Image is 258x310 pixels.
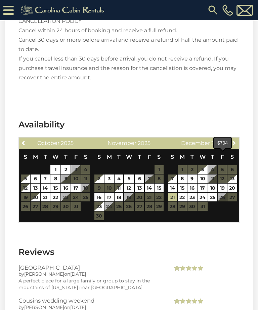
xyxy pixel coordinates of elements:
span: Tuesday [117,154,121,160]
a: 15 [178,184,187,192]
a: 15 [155,184,164,192]
span: Next [231,140,237,146]
span: Sunday [171,154,174,160]
h3: Cousins wedding weekend [18,298,163,304]
span: Monday [180,154,185,160]
a: 17 [104,193,114,202]
a: 8 [178,175,187,183]
a: 12 [124,184,134,192]
span: Thursday [138,154,141,160]
a: 22 [50,193,60,202]
span: Thursday [64,154,68,160]
a: 15 [50,184,60,192]
a: 17 [198,184,208,192]
a: 11 [115,184,123,192]
a: 8 [50,175,60,183]
a: 16 [94,193,104,202]
a: 21 [168,193,177,202]
a: 14 [41,184,50,192]
a: 19 [218,184,227,192]
a: 1 [50,165,60,174]
span: December [181,140,210,146]
a: 3 [198,165,208,174]
a: 18 [208,184,217,192]
a: 13 [31,184,40,192]
span: 2025 [211,140,224,146]
span: Monday [33,154,38,160]
a: 22 [178,193,187,202]
h3: Reviews [18,246,240,258]
a: 25 [208,193,217,202]
a: 16 [61,184,71,192]
a: 9 [187,175,197,183]
a: 5 [124,175,134,183]
span: Wednesday [200,154,206,160]
span: 2025 [138,140,150,146]
span: Wednesday [52,154,58,160]
div: by on [18,271,163,277]
span: Saturday [157,154,161,160]
a: 10 [198,175,208,183]
a: 23 [187,193,197,202]
a: 20 [31,193,40,202]
span: Friday [221,154,224,160]
a: 7 [41,175,50,183]
img: Khaki-logo.png [17,3,110,17]
h3: Availability [18,119,240,130]
a: [PHONE_NUMBER] [221,4,235,16]
span: [DATE] [70,271,86,277]
a: Next [230,139,239,147]
a: 7 [168,175,177,183]
span: Sunday [97,154,101,160]
span: Tuesday [44,154,47,160]
a: Previous [19,139,28,147]
a: 16 [187,184,197,192]
a: 13 [135,184,144,192]
span: Tuesday [190,154,194,160]
a: 3 [104,175,114,183]
span: Saturday [230,154,234,160]
span: November [107,140,136,146]
div: $704 [214,138,231,148]
a: 18 [115,193,123,202]
span: Wednesday [126,154,132,160]
a: 17 [71,184,81,192]
span: Friday [74,154,78,160]
a: 24 [198,193,208,202]
span: [PERSON_NAME] [24,271,64,277]
span: October [37,140,59,146]
a: 13 [227,175,237,183]
a: 6 [135,175,144,183]
span: Friday [148,154,151,160]
a: 6 [31,175,40,183]
span: Previous [21,140,27,146]
a: 14 [168,184,177,192]
a: 12 [21,184,30,192]
a: 4 [115,175,123,183]
a: 5 [21,175,30,183]
a: 20 [227,184,237,192]
img: search-regular.svg [207,4,219,16]
span: Monday [107,154,112,160]
a: 2 [61,165,71,174]
a: 14 [145,184,154,192]
span: Saturday [84,154,87,160]
a: 23 [94,202,104,211]
div: A perfect place for a large family or group to stay in the mountains of [US_STATE] near [GEOGRAPH... [18,277,163,291]
a: 21 [41,193,50,202]
span: Thursday [211,154,214,160]
span: 2025 [61,140,74,146]
a: 2 [94,175,104,183]
h3: [GEOGRAPHIC_DATA] [18,265,163,271]
span: Sunday [24,154,27,160]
